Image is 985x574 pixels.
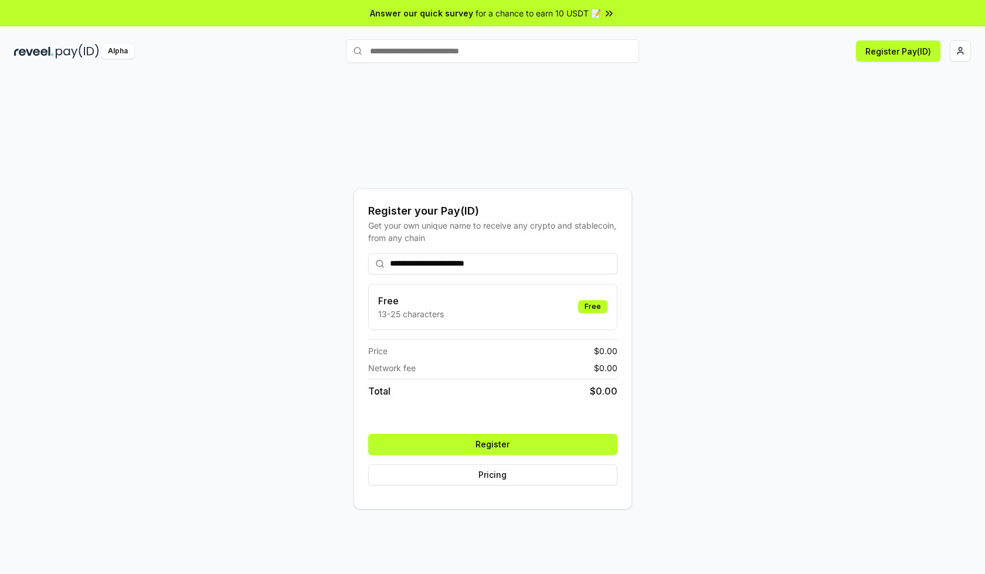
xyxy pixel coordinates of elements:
span: Price [368,345,388,357]
span: Answer our quick survey [370,7,473,19]
p: 13-25 characters [378,308,444,320]
span: Total [368,384,390,398]
img: pay_id [56,44,99,59]
span: for a chance to earn 10 USDT 📝 [475,7,601,19]
span: Network fee [368,362,416,374]
div: Free [578,300,607,313]
span: $ 0.00 [594,362,617,374]
span: $ 0.00 [590,384,617,398]
div: Get your own unique name to receive any crypto and stablecoin, from any chain [368,219,617,244]
div: Register your Pay(ID) [368,203,617,219]
img: reveel_dark [14,44,53,59]
h3: Free [378,294,444,308]
span: $ 0.00 [594,345,617,357]
button: Register Pay(ID) [856,40,940,62]
button: Register [368,434,617,455]
div: Alpha [101,44,134,59]
button: Pricing [368,464,617,485]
